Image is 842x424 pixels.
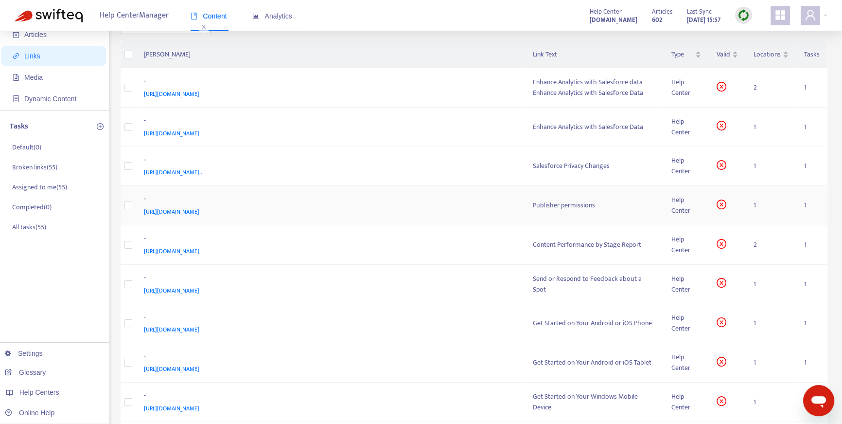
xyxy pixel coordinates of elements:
span: Help Center Manager [100,6,169,25]
span: Dynamic Content [24,95,76,103]
span: close-circle [717,278,726,288]
div: Enhance Analytics with Salesforce Data [533,122,656,132]
span: [URL][DOMAIN_NAME] [144,89,199,99]
span: [URL][DOMAIN_NAME] [144,364,199,374]
span: [URL][DOMAIN_NAME] [144,246,199,256]
span: Getting started with Links [749,21,827,32]
div: Help Center [671,274,701,295]
span: close-circle [717,160,726,170]
span: [URL][DOMAIN_NAME] [144,286,199,295]
span: Last Sync [687,6,712,17]
div: Help Center [671,234,701,256]
span: close-circle [717,121,726,130]
th: Link Text [525,41,664,68]
p: Default ( 0 ) [12,142,41,152]
td: 1 [746,265,796,304]
p: Assigned to me ( 55 ) [12,182,67,192]
div: Get Started on Your Android or iOS Phone [533,318,656,329]
span: close-circle [717,317,726,327]
a: Glossary [5,369,46,376]
div: Help Center [671,195,701,216]
a: Online Help [5,409,54,417]
span: user [805,9,816,21]
span: close [197,21,210,33]
span: file-image [13,74,19,81]
span: close-circle [717,357,726,367]
div: Salesforce Privacy Changes [533,161,656,171]
div: Help Center [671,391,701,413]
span: close-circle [717,200,726,209]
span: Links [24,52,40,60]
th: Type [664,41,709,68]
span: container [13,95,19,102]
div: Publisher permissions [533,200,656,211]
td: 1 [746,108,796,147]
strong: [DOMAIN_NAME] [590,15,637,25]
td: 1 [746,186,796,225]
div: Help Center [671,352,701,373]
td: 1 [746,304,796,344]
td: 1 [746,147,796,186]
div: - [144,273,514,285]
div: - [144,351,514,364]
td: 1 [796,225,827,265]
div: - [144,76,514,89]
span: [URL][DOMAIN_NAME] [144,404,199,413]
td: 1 [746,343,796,383]
a: Settings [5,350,43,357]
div: - [144,312,514,325]
div: - [144,233,514,246]
span: book [191,13,197,19]
span: account-book [13,31,19,38]
iframe: Button to launch messaging window [803,385,834,416]
span: [URL][DOMAIN_NAME] [144,129,199,138]
div: - [144,155,514,167]
p: Completed ( 0 ) [12,202,52,212]
td: 1 [796,383,827,422]
div: - [144,194,514,206]
td: 1 [796,265,827,304]
div: Help Center [671,77,701,98]
a: [DOMAIN_NAME] [590,14,637,25]
p: Tasks [10,121,28,132]
span: close-circle [717,239,726,249]
th: [PERSON_NAME] [136,41,525,68]
span: [URL][DOMAIN_NAME].. [144,167,202,177]
span: Content [191,12,227,20]
span: Articles [652,6,672,17]
div: Send or Respond to Feedback about a Spot [533,274,656,295]
strong: 602 [652,15,662,25]
div: - [144,115,514,128]
td: 1 [796,186,827,225]
div: Help Center [671,155,701,177]
th: Tasks [796,41,827,68]
span: [URL][DOMAIN_NAME] [144,325,199,334]
span: Analytics [252,12,292,20]
td: 1 [796,304,827,344]
th: Locations [746,41,796,68]
th: Valid [709,41,746,68]
span: link [13,53,19,59]
div: Enhance Analytics with Salesforce data [533,77,656,88]
p: All tasks ( 55 ) [12,222,46,232]
img: sync.dc5367851b00ba804db3.png [737,9,750,21]
td: 1 [796,343,827,383]
td: 2 [746,225,796,265]
div: Get Started on Your Windows Mobile Device [533,391,656,413]
span: [URL][DOMAIN_NAME] [144,207,199,217]
span: close-circle [717,396,726,406]
span: plus-circle [97,123,104,130]
div: Content Performance by Stage Report [533,240,656,250]
span: Help Centers [19,388,59,396]
td: 1 [796,147,827,186]
td: 1 [746,383,796,422]
img: Swifteq [15,9,83,22]
p: Broken links ( 55 ) [12,162,57,172]
td: 2 [746,68,796,108]
span: close-circle [717,82,726,92]
td: 1 [796,68,827,108]
span: area-chart [252,13,259,19]
div: Help Center [671,116,701,138]
span: Type [671,49,693,60]
div: - [144,390,514,403]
